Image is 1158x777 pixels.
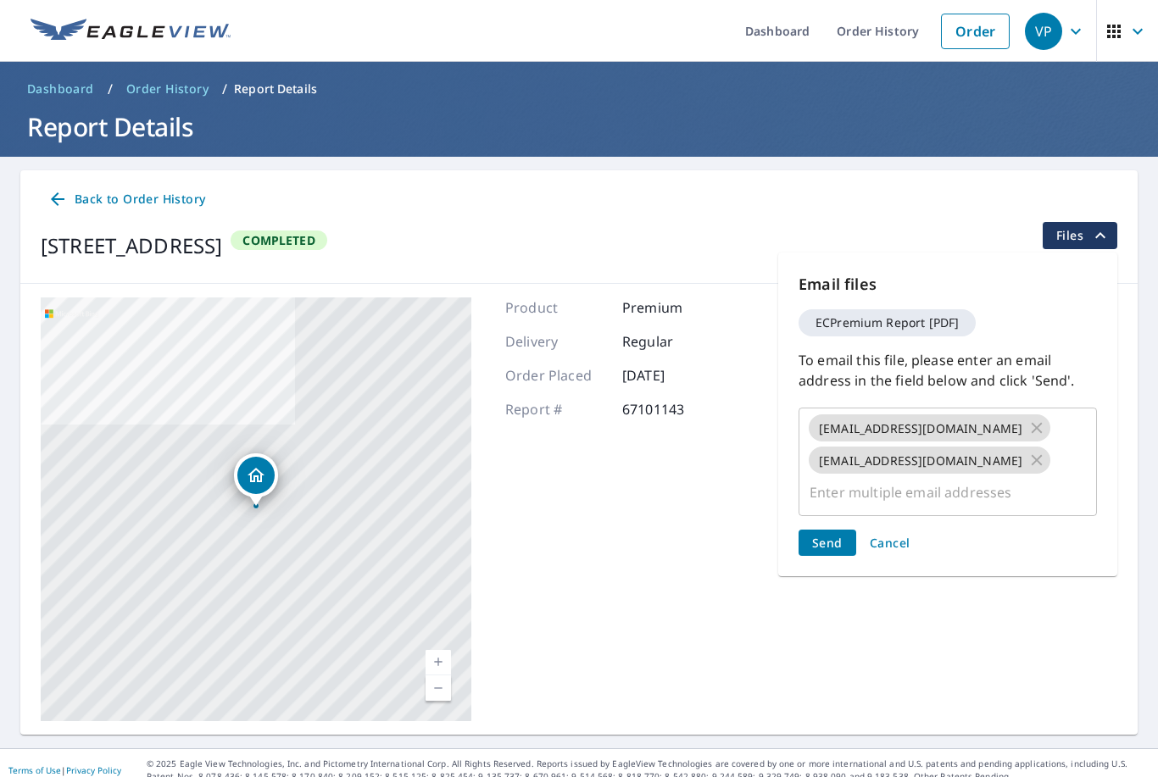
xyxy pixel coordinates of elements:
[799,273,1097,296] p: Email files
[505,399,607,419] p: Report #
[622,365,724,386] p: [DATE]
[809,452,1033,469] span: [EMAIL_ADDRESS][DOMAIN_NAME]
[8,765,121,775] p: |
[108,79,113,99] li: /
[622,297,724,318] p: Premium
[222,79,227,99] li: /
[66,764,121,776] a: Privacy Policy
[809,420,1033,436] span: [EMAIL_ADDRESS][DOMAIN_NAME]
[812,535,843,551] span: Send
[1056,225,1111,246] span: Files
[120,75,215,103] a: Order History
[622,331,724,352] p: Regular
[426,650,451,675] a: Current Level 17, Zoom In
[809,447,1050,474] div: [EMAIL_ADDRESS][DOMAIN_NAME]
[809,414,1050,441] div: [EMAIL_ADDRESS][DOMAIN_NAME]
[31,19,231,44] img: EV Logo
[41,230,222,261] div: [STREET_ADDRESS]
[232,232,325,248] span: Completed
[426,675,451,701] a: Current Level 17, Zoom Out
[20,109,1138,144] h1: Report Details
[234,453,278,506] div: Dropped pin, building 1, Residential property, 110 Tarpon Trl SE Cartersville, GA 30121
[1025,13,1062,50] div: VP
[505,365,607,386] p: Order Placed
[799,350,1097,391] p: To email this file, please enter an email address in the field below and click 'Send'.
[126,80,209,97] span: Order History
[20,75,1138,103] nav: breadcrumb
[41,184,212,215] a: Back to Order History
[622,399,724,419] p: 67101143
[27,80,94,97] span: Dashboard
[8,764,61,776] a: Terms of Use
[941,14,1010,49] a: Order
[20,75,101,103] a: Dashboard
[505,331,607,352] p: Delivery
[799,530,856,556] button: Send
[806,476,1064,508] input: Enter multiple email addresses
[805,317,969,329] span: ECPremium Report [PDF]
[505,297,607,318] p: Product
[47,189,205,210] span: Back to Order History
[1042,222,1117,249] button: filesDropdownBtn-67101143
[234,80,317,97] p: Report Details
[863,530,917,556] button: Cancel
[870,535,910,551] span: Cancel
